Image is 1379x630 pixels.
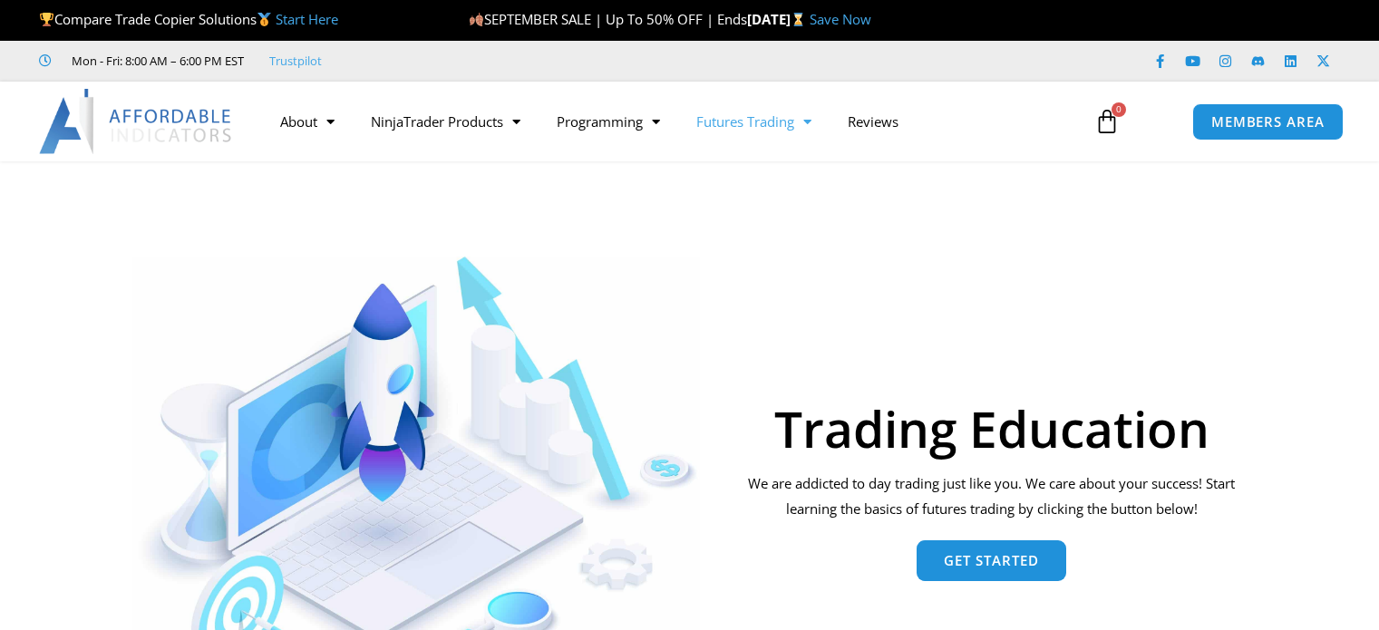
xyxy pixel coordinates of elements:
a: 0 [1067,95,1147,148]
img: LogoAI | Affordable Indicators – NinjaTrader [39,89,234,154]
span: SEPTEMBER SALE | Up To 50% OFF | Ends [469,10,747,28]
a: Programming [539,101,678,142]
h1: Trading Education [736,403,1247,453]
a: About [262,101,353,142]
span: MEMBERS AREA [1211,115,1325,129]
img: 🏆 [40,13,53,26]
span: Compare Trade Copier Solutions [39,10,338,28]
a: Start Here [276,10,338,28]
a: MEMBERS AREA [1192,103,1344,141]
a: Trustpilot [269,50,322,72]
img: ⌛ [791,13,805,26]
img: 🥇 [257,13,271,26]
img: 🍂 [470,13,483,26]
strong: [DATE] [747,10,810,28]
nav: Menu [262,101,1076,142]
p: We are addicted to day trading just like you. We care about your success! Start learning the basi... [736,471,1247,522]
span: Mon - Fri: 8:00 AM – 6:00 PM EST [67,50,244,72]
a: Get Started [917,540,1066,581]
a: Futures Trading [678,101,830,142]
a: NinjaTrader Products [353,101,539,142]
a: Save Now [810,10,871,28]
a: Reviews [830,101,917,142]
span: Get Started [944,554,1039,567]
span: 0 [1112,102,1126,117]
